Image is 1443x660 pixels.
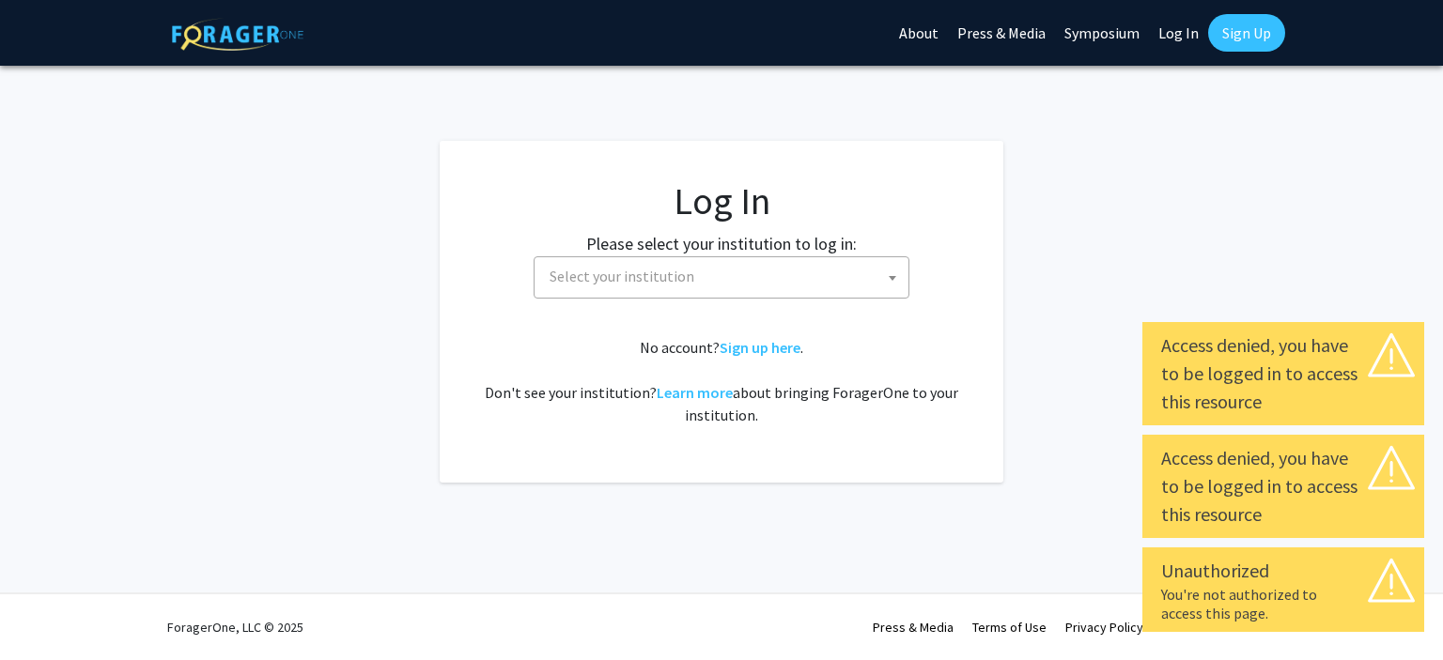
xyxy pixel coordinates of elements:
[534,256,909,299] span: Select your institution
[550,267,694,285] span: Select your institution
[167,594,303,660] div: ForagerOne, LLC © 2025
[1208,14,1285,52] a: Sign Up
[1161,585,1405,622] div: You're not authorized to access this page.
[720,338,800,357] a: Sign up here
[1065,619,1143,636] a: Privacy Policy
[657,383,733,402] a: Learn more about bringing ForagerOne to your institution
[586,231,857,256] label: Please select your institution to log in:
[477,336,966,426] div: No account? . Don't see your institution? about bringing ForagerOne to your institution.
[873,619,954,636] a: Press & Media
[1161,444,1405,529] div: Access denied, you have to be logged in to access this resource
[542,257,908,296] span: Select your institution
[972,619,1047,636] a: Terms of Use
[172,18,303,51] img: ForagerOne Logo
[1161,331,1405,416] div: Access denied, you have to be logged in to access this resource
[477,178,966,223] h1: Log In
[1161,557,1405,585] div: Unauthorized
